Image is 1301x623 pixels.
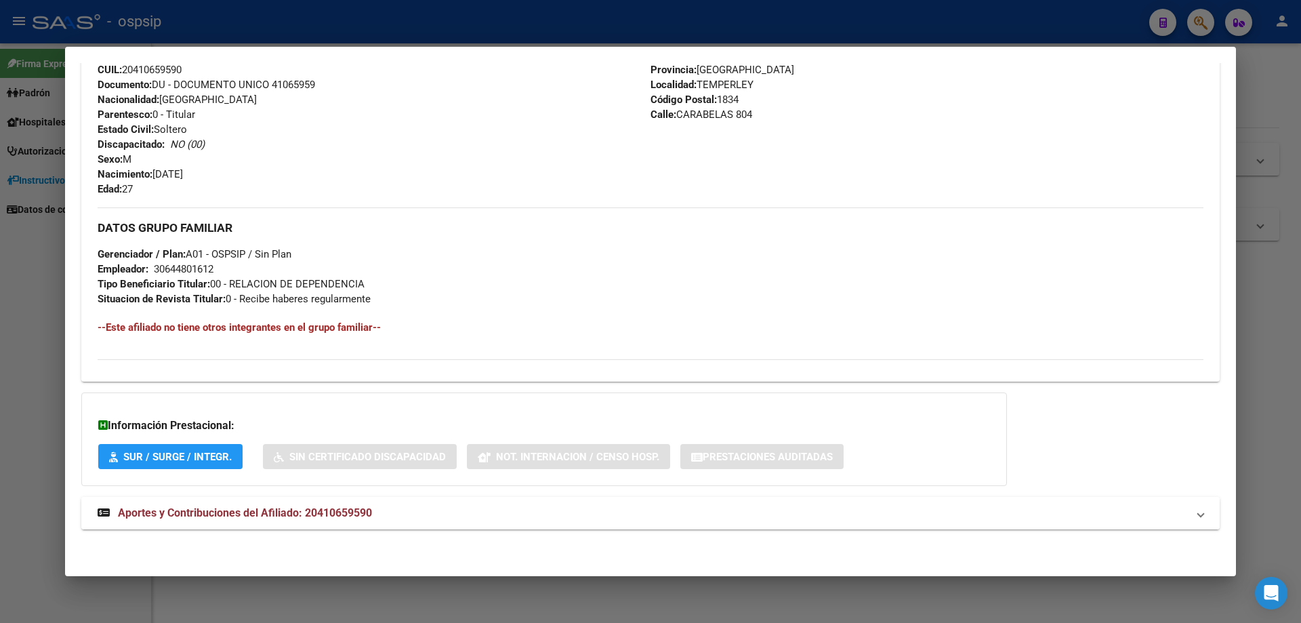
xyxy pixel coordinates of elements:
span: 27 [98,183,133,195]
span: CARABELAS 804 [650,108,752,121]
div: Open Intercom Messenger [1255,577,1287,609]
strong: Nacimiento: [98,168,152,180]
strong: Empleador: [98,263,148,275]
strong: Estado Civil: [98,123,154,136]
span: Not. Internacion / Censo Hosp. [496,451,659,463]
h4: --Este afiliado no tiene otros integrantes en el grupo familiar-- [98,320,1203,335]
span: TEMPERLEY [650,79,753,91]
strong: Calle: [650,108,676,121]
button: Prestaciones Auditadas [680,444,844,469]
strong: Provincia: [650,64,697,76]
strong: Edad: [98,183,122,195]
span: Sin Certificado Discapacidad [289,451,446,463]
strong: Situacion de Revista Titular: [98,293,226,305]
div: 30644801612 [154,262,213,277]
strong: Código Postal: [650,94,717,106]
span: A01 - OSPSIP / Sin Plan [98,248,291,260]
span: Prestaciones Auditadas [703,451,833,463]
h3: DATOS GRUPO FAMILIAR [98,220,1203,235]
strong: Discapacitado: [98,138,165,150]
h3: Información Prestacional: [98,418,990,434]
strong: Parentesco: [98,108,152,121]
button: Not. Internacion / Censo Hosp. [467,444,670,469]
span: DU - DOCUMENTO UNICO 41065959 [98,79,315,91]
span: [GEOGRAPHIC_DATA] [98,94,257,106]
strong: Documento: [98,79,152,91]
strong: Nacionalidad: [98,94,159,106]
strong: Tipo Beneficiario Titular: [98,278,210,290]
span: 1834 [650,94,739,106]
span: 0 - Recibe haberes regularmente [98,293,371,305]
button: SUR / SURGE / INTEGR. [98,444,243,469]
span: Aportes y Contribuciones del Afiliado: 20410659590 [118,506,372,519]
strong: Sexo: [98,153,123,165]
span: Soltero [98,123,187,136]
i: NO (00) [170,138,205,150]
span: 0 - Titular [98,108,195,121]
strong: Localidad: [650,79,697,91]
span: [DATE] [98,168,183,180]
span: SUR / SURGE / INTEGR. [123,451,232,463]
button: Sin Certificado Discapacidad [263,444,457,469]
strong: CUIL: [98,64,122,76]
span: 20410659590 [98,64,182,76]
mat-expansion-panel-header: Aportes y Contribuciones del Afiliado: 20410659590 [81,497,1220,529]
span: 00 - RELACION DE DEPENDENCIA [98,278,365,290]
span: [GEOGRAPHIC_DATA] [650,64,794,76]
span: M [98,153,131,165]
strong: Gerenciador / Plan: [98,248,186,260]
